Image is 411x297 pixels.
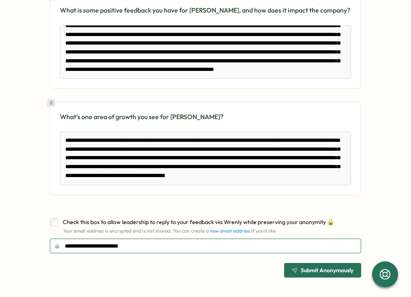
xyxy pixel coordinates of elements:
[301,267,353,273] span: Submit Anonymously
[210,228,250,234] a: new email address
[47,99,55,107] div: 8
[63,228,276,234] span: Your email address is encrypted and is not shared. You can create a if you'd like
[60,5,351,15] p: What is some positive feedback you have for [PERSON_NAME], and how does it impact the company?
[284,263,361,278] button: Submit Anonymously
[63,218,334,226] span: Check this box to allow leadership to reply to your feedback via Wrenly while preserving your ano...
[60,112,351,122] p: What’s one area of growth you see for [PERSON_NAME]?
